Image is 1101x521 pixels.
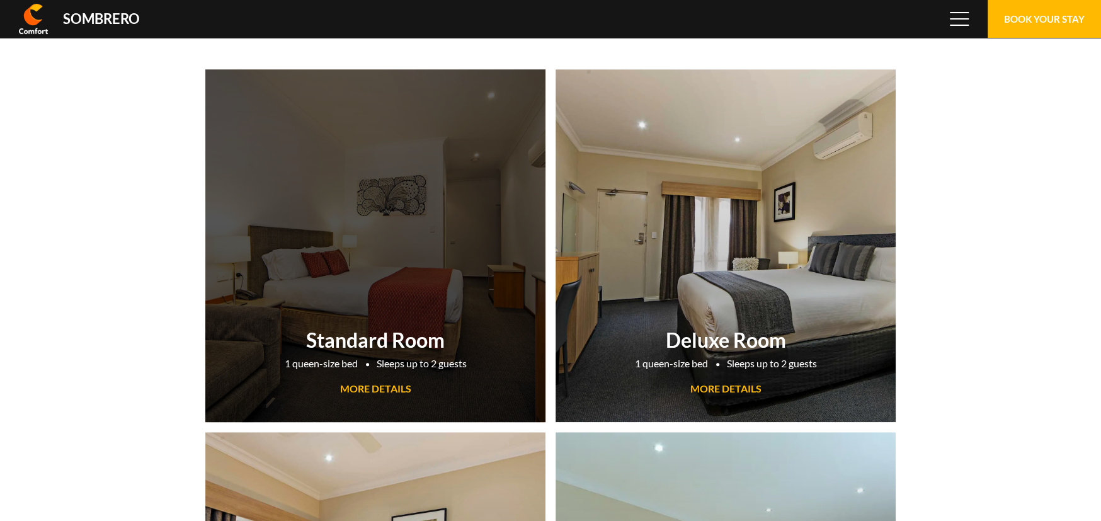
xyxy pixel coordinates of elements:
[377,355,467,372] li: Sleeps up to 2 guests
[285,355,358,372] li: 1 queen-size bed
[19,4,48,34] img: Comfort Inn & Suites Sombrero
[950,12,969,26] span: Menu
[635,355,708,372] li: 1 queen-size bed
[340,382,411,394] span: MORE DETAILS
[556,69,896,422] a: Deluxe Room1 queen-size bedSleeps up to 2 guestsMORE DETAILS
[205,69,545,422] a: Standard Room1 queen-size bedSleeps up to 2 guestsMORE DETAILS
[727,355,817,372] li: Sleeps up to 2 guests
[63,12,140,26] div: Sombrero
[690,382,762,394] span: MORE DETAILS
[562,328,889,352] h2: Deluxe Room
[212,328,539,352] h2: Standard Room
